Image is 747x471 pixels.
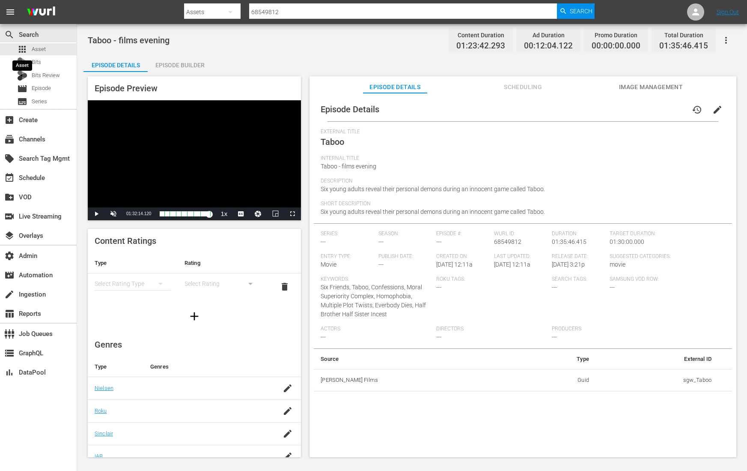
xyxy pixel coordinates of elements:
span: 01:23:42.293 [456,41,505,51]
span: Automation [4,270,15,280]
div: Ad Duration [524,29,573,41]
span: GraphQL [4,348,15,358]
button: Search [557,3,595,19]
a: Nielsen [95,385,113,391]
button: Playback Rate [215,207,232,220]
span: Entry Type: [321,253,374,260]
span: Samsung VOD Row: [610,276,663,283]
span: Episode Details [321,104,379,114]
span: Series: [321,231,374,237]
table: simple table [88,253,301,300]
span: Episode Preview [95,83,158,93]
span: 00:12:04.122 [524,41,573,51]
span: Ingestion [4,289,15,300]
span: Bits Review [32,71,60,80]
button: Episode Details [83,55,148,72]
button: Picture-in-Picture [267,207,284,220]
span: Keywords: [321,276,432,283]
span: Taboo - films evening [88,35,170,45]
table: simple table [314,349,732,392]
span: Search Tags: [552,276,605,283]
span: Season: [378,231,432,237]
span: Actors [321,326,432,333]
span: Short Description [321,201,721,207]
span: Job Queues [4,329,15,339]
span: Create [4,115,15,125]
div: Bits Review [17,70,27,81]
span: --- [436,284,441,291]
span: --- [321,238,326,245]
span: --- [552,284,557,291]
span: Movie [321,261,336,268]
span: Overlays [4,231,15,241]
span: Six young adults reveal their personal demons during an innocent game called Taboo. [321,208,545,215]
span: Episode #: [436,231,490,237]
span: Roku Tags: [436,276,548,283]
span: Internal Title [321,155,721,162]
span: Admin [4,251,15,261]
td: sgw_Taboo [596,369,718,391]
span: --- [378,261,384,268]
span: Genres [95,339,122,350]
div: Promo Duration [592,29,640,41]
span: Search [4,30,15,40]
span: Last Updated: [494,253,548,260]
div: Video Player [88,100,301,220]
span: External Title [321,129,721,135]
span: menu [5,7,15,17]
th: Source [314,349,520,369]
a: IAB [95,453,103,459]
span: [DATE] 3:21p [552,261,585,268]
td: Guid [521,369,596,391]
span: Release Date: [552,253,605,260]
th: Type [88,253,178,273]
div: Episode Builder [148,55,212,75]
th: Rating [178,253,268,273]
span: subtitles [17,96,27,107]
span: Duration: [552,231,605,237]
span: edit [712,105,723,115]
span: Search Tag Mgmt [4,153,15,164]
span: Search [570,3,592,19]
div: Total Duration [659,29,708,41]
th: Type [88,357,143,377]
span: 00:00:00.000 [592,41,640,51]
button: edit [707,99,728,120]
a: Sinclair [95,430,113,437]
div: Progress Bar [160,211,211,216]
button: Play [88,207,105,220]
span: Asset [32,45,46,54]
a: Roku [95,408,107,414]
span: Series [32,97,47,106]
span: --- [321,333,326,340]
span: Producers [552,326,663,333]
span: DataPool [4,367,15,378]
span: --- [436,333,441,340]
a: Sign Out [717,9,739,15]
span: [DATE] 12:11a [436,261,473,268]
span: Suggested Categories: [610,253,721,260]
th: External ID [596,349,718,369]
th: Type [521,349,596,369]
span: --- [610,284,615,291]
div: Content Duration [456,29,505,41]
span: Reports [4,309,15,319]
button: Jump To Time [250,207,267,220]
span: Taboo - films evening [321,163,376,170]
span: Episode Details [363,82,427,93]
img: ans4CAIJ8jUAAAAAAAAAAAAAAAAAAAAAAAAgQb4GAAAAAAAAAAAAAAAAAAAAAAAAJMjXAAAAAAAAAAAAAAAAAAAAAAAAgAT5G... [21,2,62,22]
span: Schedule [4,173,15,183]
span: Target Duration: [610,231,721,237]
button: Episode Builder [148,55,212,72]
span: Content Ratings [95,236,156,246]
div: Bits [17,57,27,68]
span: Publish Date: [378,253,432,260]
span: Six young adults reveal their personal demons during an innocent game called Taboo. [321,186,545,192]
div: Episode Details [83,55,148,75]
span: Image Management [619,82,683,93]
th: [PERSON_NAME] Films [314,369,520,391]
span: Directors [436,326,548,333]
span: --- [378,238,384,245]
span: Bits [32,58,41,66]
span: Scheduling [491,82,555,93]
